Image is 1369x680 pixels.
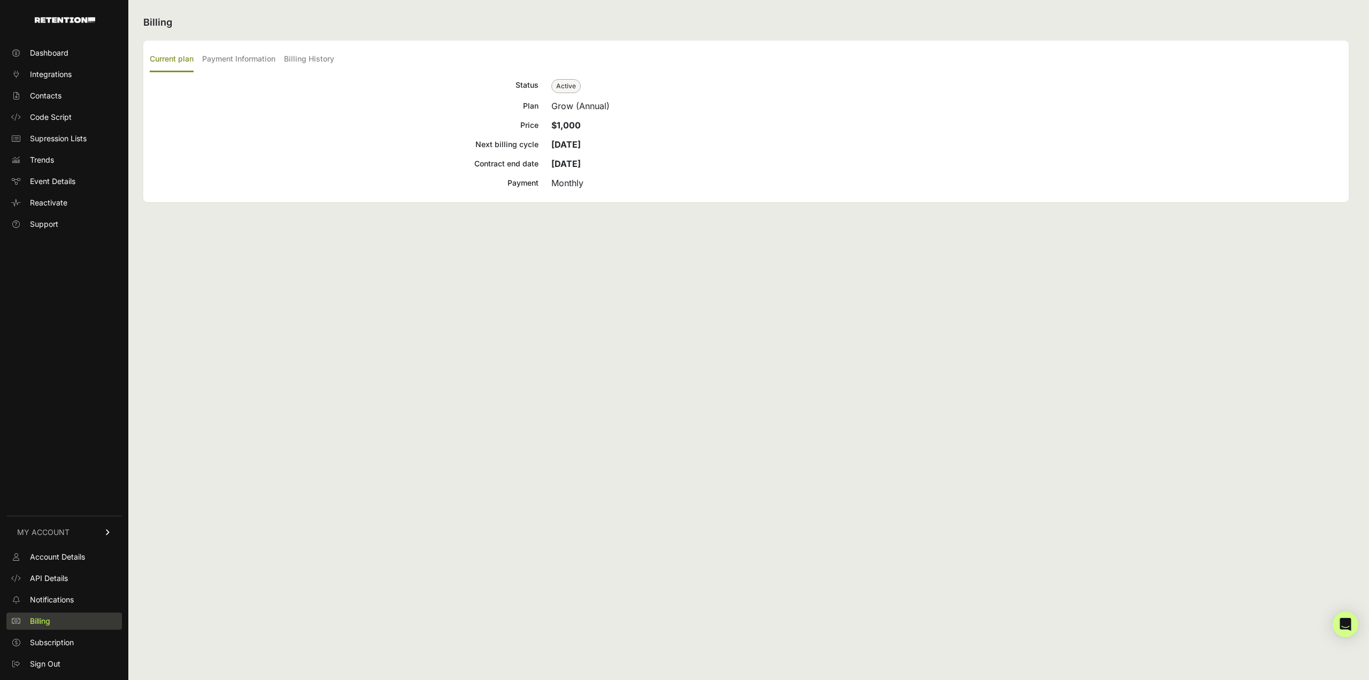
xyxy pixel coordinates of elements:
[284,47,334,72] label: Billing History
[6,548,122,566] a: Account Details
[6,634,122,651] a: Subscription
[150,79,539,93] div: Status
[6,655,122,673] a: Sign Out
[150,177,539,189] div: Payment
[30,552,85,562] span: Account Details
[6,130,122,147] a: Supression Lists
[30,133,87,144] span: Supression Lists
[30,176,75,187] span: Event Details
[30,112,72,123] span: Code Script
[551,177,1342,189] div: Monthly
[150,47,194,72] label: Current plan
[551,158,581,169] strong: [DATE]
[17,527,70,538] span: MY ACCOUNT
[551,79,581,93] span: Active
[6,66,122,83] a: Integrations
[30,594,74,605] span: Notifications
[30,69,72,80] span: Integrations
[6,44,122,62] a: Dashboard
[551,139,581,150] strong: [DATE]
[6,570,122,587] a: API Details
[30,573,68,584] span: API Details
[6,591,122,608] a: Notifications
[551,120,581,131] strong: $1,000
[35,17,95,23] img: Retention.com
[30,219,58,230] span: Support
[150,138,539,151] div: Next billing cycle
[6,516,122,548] a: MY ACCOUNT
[30,90,61,101] span: Contacts
[6,87,122,104] a: Contacts
[30,197,67,208] span: Reactivate
[6,216,122,233] a: Support
[30,616,50,626] span: Billing
[1333,612,1358,637] div: Open Intercom Messenger
[150,157,539,170] div: Contract end date
[551,100,1342,112] div: Grow (Annual)
[202,47,275,72] label: Payment Information
[6,151,122,169] a: Trends
[150,119,539,132] div: Price
[30,155,54,165] span: Trends
[150,100,539,112] div: Plan
[30,637,74,648] span: Subscription
[6,613,122,630] a: Billing
[6,109,122,126] a: Code Script
[6,173,122,190] a: Event Details
[30,48,68,58] span: Dashboard
[6,194,122,211] a: Reactivate
[143,15,1349,30] h2: Billing
[30,659,60,669] span: Sign Out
